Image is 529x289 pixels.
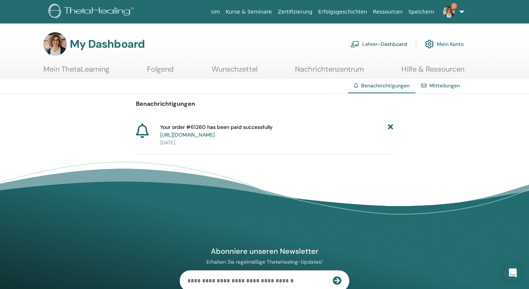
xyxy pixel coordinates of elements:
a: Folgend [147,65,174,79]
a: Speichern [406,5,437,19]
a: Zertifizierung [275,5,315,19]
span: Your order #61260 has been paid successfully [160,123,273,139]
a: Erfolgsgeschichten [315,5,370,19]
a: Um [208,5,223,19]
div: Open Intercom Messenger [504,264,522,282]
img: default.jpg [443,6,455,18]
img: cog.svg [425,38,434,50]
img: chalkboard-teacher.svg [350,41,359,47]
h4: Abonniere unseren Newsletter [180,246,349,256]
p: Erhalten Sie regelmäßige ThetaHealing-Updates! [180,259,349,265]
a: Mein ThetaLearning [43,65,109,79]
img: logo.png [48,4,136,20]
p: [DATE] [160,139,393,147]
p: Benachrichtigungen [136,100,393,108]
span: 2 [451,3,457,9]
span: Benachrichtigungen [361,82,410,89]
a: Mitteilungen [429,82,460,89]
img: default.jpg [43,32,67,56]
a: Mein Konto [425,36,464,52]
a: Nachrichtenzentrum [295,65,364,79]
a: Kurse & Seminare [223,5,275,19]
a: Wunschzettel [212,65,258,79]
h3: My Dashboard [70,37,145,51]
a: Lehrer-Dashboard [350,36,407,52]
a: Ressourcen [370,5,405,19]
a: [URL][DOMAIN_NAME] [160,131,215,138]
a: Hilfe & Ressourcen [402,65,464,79]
